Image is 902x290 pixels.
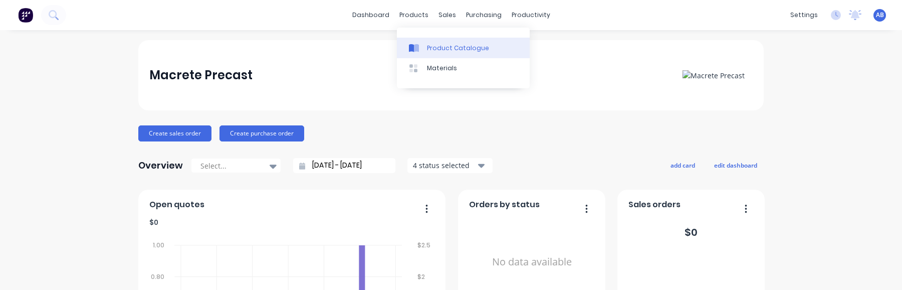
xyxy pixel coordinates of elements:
button: add card [664,159,702,172]
div: products [394,8,433,23]
div: Materials [427,64,457,73]
div: sales [433,8,461,23]
span: Open quotes [149,199,204,211]
img: Macrete Precast [683,70,745,81]
tspan: 1.00 [153,241,164,249]
div: productivity [507,8,555,23]
button: Create sales order [138,125,211,141]
button: 4 status selected [407,158,493,173]
div: settings [785,8,823,23]
img: Factory [18,8,33,23]
div: Macrete Precast [149,65,253,85]
span: Sales orders [628,199,681,211]
div: purchasing [461,8,507,23]
a: Materials [397,58,530,78]
div: $ 0 [685,225,698,240]
div: 4 status selected [413,160,476,171]
span: Orders by status [469,199,540,211]
span: AB [876,11,884,20]
button: edit dashboard [708,159,764,172]
a: Product Catalogue [397,38,530,58]
tspan: 0.80 [151,272,164,281]
tspan: $2.5 [417,241,430,249]
button: Create purchase order [219,125,304,141]
div: Product Catalogue [427,44,489,53]
tspan: $2 [417,272,425,281]
a: dashboard [347,8,394,23]
div: $ 0 [149,217,158,228]
div: Overview [138,156,183,176]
